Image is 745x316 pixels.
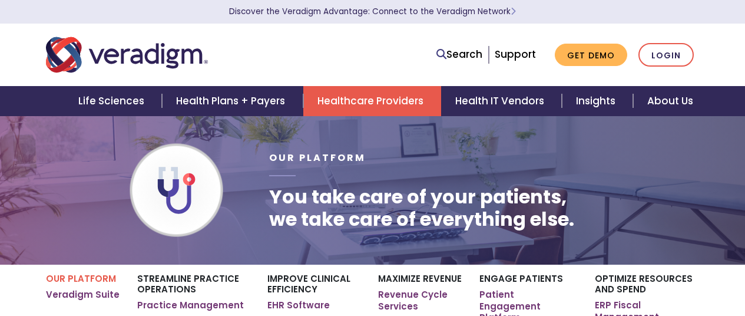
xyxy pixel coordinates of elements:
h1: You take care of your patients, we take care of everything else. [269,186,574,231]
a: Life Sciences [64,86,162,116]
img: Veradigm logo [46,35,208,74]
a: Discover the Veradigm Advantage: Connect to the Veradigm NetworkLearn More [229,6,516,17]
a: Healthcare Providers [303,86,441,116]
a: Get Demo [555,44,627,67]
a: EHR Software [267,299,330,311]
a: About Us [633,86,707,116]
a: Revenue Cycle Services [378,289,462,312]
a: Practice Management [137,299,244,311]
a: Health Plans + Payers [162,86,303,116]
a: Insights [562,86,633,116]
a: Health IT Vendors [441,86,562,116]
a: Veradigm Suite [46,289,120,301]
a: Support [495,47,536,61]
a: Login [638,43,694,67]
span: Our Platform [269,151,366,164]
a: Search [436,47,482,62]
span: Learn More [511,6,516,17]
